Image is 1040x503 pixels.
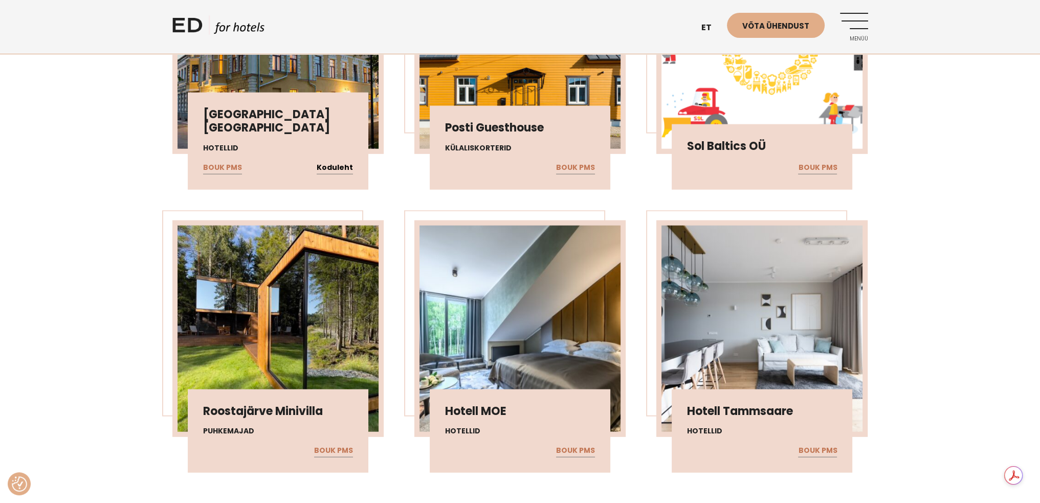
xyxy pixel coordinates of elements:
[840,13,868,41] a: Menüü
[203,161,242,174] a: BOUK PMS
[445,143,595,154] h4: Külaliskorterid
[203,108,353,135] h3: [GEOGRAPHIC_DATA] [GEOGRAPHIC_DATA]
[203,426,353,436] h4: Puhkemajad
[687,140,837,153] h3: Sol Baltics OÜ
[687,426,837,436] h4: Hotellid
[314,444,353,457] a: BOUK PMS
[172,15,264,41] a: ED HOTELS
[727,13,825,38] a: Võta ühendust
[696,15,727,40] a: et
[203,143,353,154] h4: Hotellid
[178,226,379,432] img: 059_Saun_Rooslepa-450x450.jpeg
[419,226,621,432] img: M5BAKFQJPDG6TMTJPG-450x450.jpeg
[661,226,862,432] img: tammsaare_hotell-450x450.jpg
[203,405,353,418] h3: Roostajärve Minivilla
[445,426,595,436] h4: Hotellid
[445,121,595,135] h3: Posti Guesthouse
[445,405,595,418] h3: Hotell MOE
[12,476,27,492] img: Revisit consent button
[798,444,837,457] a: BOUK PMS
[556,161,595,174] a: BOUK PMS
[687,405,837,418] h3: Hotell Tammsaare
[556,444,595,457] a: BOUK PMS
[12,476,27,492] button: Nõusolekueelistused
[840,36,868,42] span: Menüü
[317,161,353,174] a: Koduleht
[798,161,837,174] a: BOUK PMS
